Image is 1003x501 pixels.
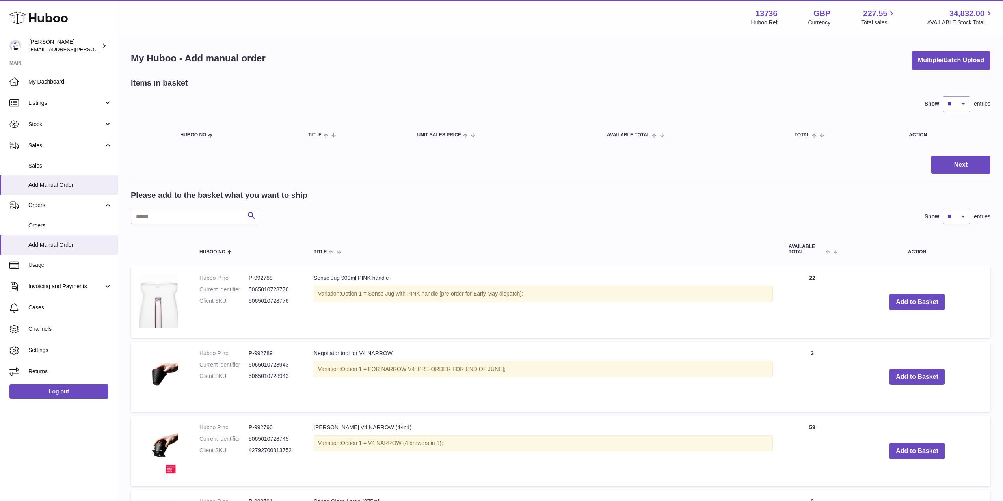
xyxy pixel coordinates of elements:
[789,244,824,254] span: AVAILABLE Total
[199,361,249,369] dt: Current identifier
[306,342,781,412] td: Negotiator tool for V4 NARROW
[314,435,773,451] div: Variation:
[249,350,298,357] dd: P-992789
[131,78,188,88] h2: Items in basket
[28,78,112,86] span: My Dashboard
[974,100,990,108] span: entries
[927,8,994,26] a: 34,832.00 AVAILABLE Stock Total
[931,156,990,174] button: Next
[249,286,298,293] dd: 5065010728776
[28,121,104,128] span: Stock
[29,46,158,52] span: [EMAIL_ADDRESS][PERSON_NAME][DOMAIN_NAME]
[28,261,112,269] span: Usage
[249,435,298,443] dd: 5065010728745
[199,286,249,293] dt: Current identifier
[249,372,298,380] dd: 5065010728943
[889,443,945,459] button: Add to Basket
[9,40,21,52] img: horia@orea.uk
[751,19,778,26] div: Huboo Ref
[925,100,939,108] label: Show
[861,8,896,26] a: 227.55 Total sales
[756,8,778,19] strong: 13736
[927,19,994,26] span: AVAILABLE Stock Total
[199,447,249,454] dt: Client SKU
[199,274,249,282] dt: Huboo P no
[28,201,104,209] span: Orders
[309,132,322,138] span: Title
[417,132,461,138] span: Unit Sales Price
[949,8,984,19] span: 34,832.00
[28,222,112,229] span: Orders
[249,297,298,305] dd: 5065010728776
[139,350,178,402] img: Negotiator tool for V4 NARROW
[889,369,945,385] button: Add to Basket
[249,447,298,454] dd: 42792700313752
[341,366,505,372] span: Option 1 = FOR NARROW V4 [PRE-ORDER FOR END OF JUNE];
[139,274,178,328] img: Sense Jug 900ml PINK handle
[199,372,249,380] dt: Client SKU
[306,266,781,338] td: Sense Jug 900ml PINK handle
[9,384,108,399] a: Log out
[131,52,266,65] h1: My Huboo - Add manual order
[808,19,831,26] div: Currency
[861,19,896,26] span: Total sales
[28,181,112,189] span: Add Manual Order
[199,297,249,305] dt: Client SKU
[974,213,990,220] span: entries
[28,162,112,169] span: Sales
[28,142,104,149] span: Sales
[249,274,298,282] dd: P-992788
[909,132,983,138] div: Action
[889,294,945,310] button: Add to Basket
[29,38,100,53] div: [PERSON_NAME]
[199,350,249,357] dt: Huboo P no
[180,132,206,138] span: Huboo no
[813,8,830,19] strong: GBP
[314,361,773,377] div: Variation:
[781,342,844,412] td: 3
[28,325,112,333] span: Channels
[28,283,104,290] span: Invoicing and Payments
[781,416,844,486] td: 59
[139,424,178,476] img: OREA Brewer V4 NARROW (4-in1)
[249,424,298,431] dd: P-992790
[306,416,781,486] td: [PERSON_NAME] V4 NARROW (4-in1)
[28,99,104,107] span: Listings
[607,132,650,138] span: AVAILABLE Total
[28,304,112,311] span: Cases
[341,291,523,297] span: Option 1 = Sense Jug with PINK handle [pre-order for Early May dispatch];
[131,190,307,201] h2: Please add to the basket what you want to ship
[28,368,112,375] span: Returns
[199,435,249,443] dt: Current identifier
[199,250,225,255] span: Huboo no
[863,8,887,19] span: 227.55
[314,286,773,302] div: Variation:
[249,361,298,369] dd: 5065010728943
[781,266,844,338] td: 22
[341,440,443,446] span: Option 1 = V4 NARROW (4 brewers in 1);
[28,241,112,249] span: Add Manual Order
[28,346,112,354] span: Settings
[199,424,249,431] dt: Huboo P no
[844,236,990,262] th: Action
[925,213,939,220] label: Show
[795,132,810,138] span: Total
[912,51,990,70] button: Multiple/Batch Upload
[314,250,327,255] span: Title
